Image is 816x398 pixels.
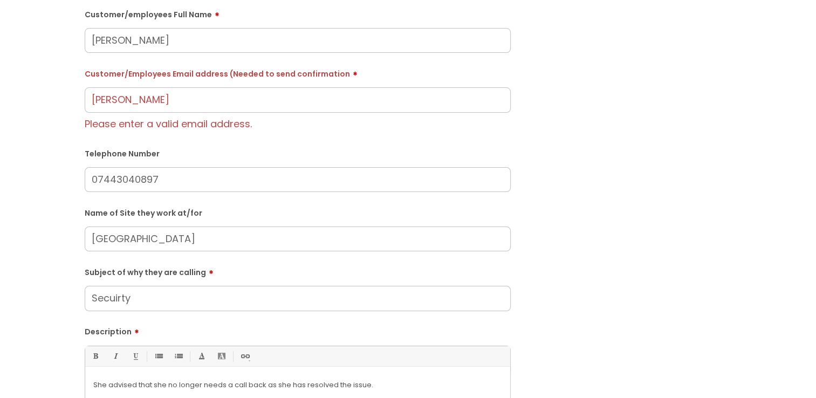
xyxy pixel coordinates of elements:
a: 1. Ordered List (Ctrl-Shift-8) [172,349,185,363]
div: Please enter a valid email address. [85,113,511,133]
a: Underline(Ctrl-U) [128,349,142,363]
label: Description [85,324,511,337]
a: • Unordered List (Ctrl-Shift-7) [152,349,165,363]
a: Link [238,349,251,363]
label: Subject of why they are calling [85,264,511,277]
a: Bold (Ctrl-B) [88,349,102,363]
label: Customer/Employees Email address (Needed to send confirmation [85,66,511,79]
input: Email [85,87,511,112]
a: Italic (Ctrl-I) [108,349,122,363]
label: Telephone Number [85,147,511,159]
label: Name of Site they work at/for [85,207,511,218]
label: Customer/employees Full Name [85,6,511,19]
a: Back Color [215,349,228,363]
a: Font Color [195,349,208,363]
p: She advised that she no longer needs a call back as she has resolved the issue. [93,380,502,390]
